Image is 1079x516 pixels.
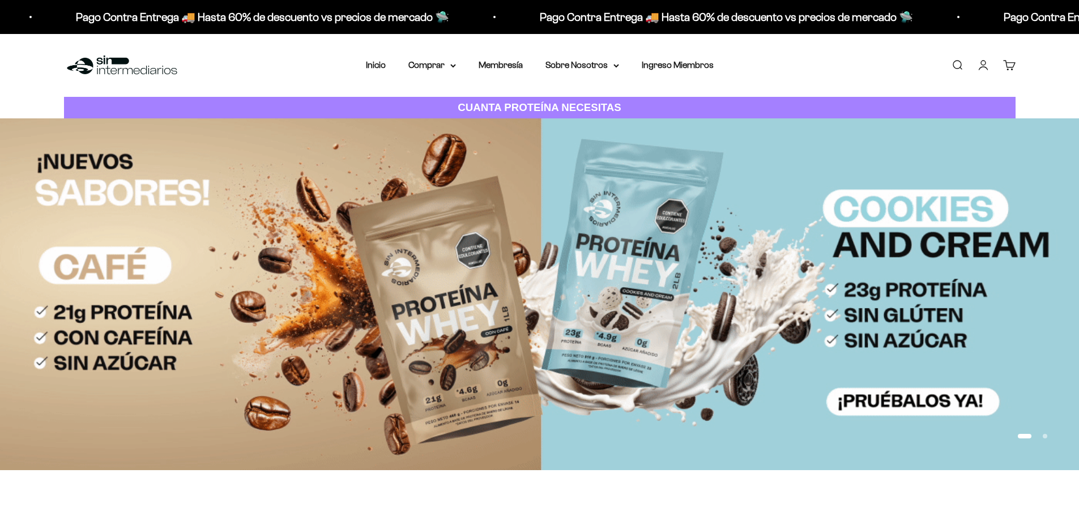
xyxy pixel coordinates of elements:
a: Inicio [366,60,386,70]
summary: Sobre Nosotros [545,58,619,73]
a: Membresía [479,60,523,70]
p: Pago Contra Entrega 🚚 Hasta 60% de descuento vs precios de mercado 🛸 [537,8,910,26]
a: Ingreso Miembros [642,60,714,70]
p: Pago Contra Entrega 🚚 Hasta 60% de descuento vs precios de mercado 🛸 [73,8,446,26]
summary: Comprar [408,58,456,73]
strong: CUANTA PROTEÍNA NECESITAS [458,101,621,113]
a: CUANTA PROTEÍNA NECESITAS [64,97,1016,119]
